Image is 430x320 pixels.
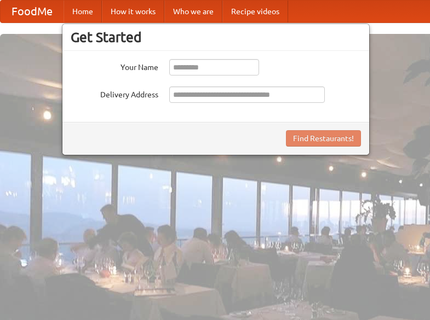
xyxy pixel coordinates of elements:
[1,1,64,22] a: FoodMe
[71,29,361,45] h3: Get Started
[164,1,222,22] a: Who we are
[71,59,158,73] label: Your Name
[71,86,158,100] label: Delivery Address
[222,1,288,22] a: Recipe videos
[286,130,361,147] button: Find Restaurants!
[64,1,102,22] a: Home
[102,1,164,22] a: How it works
